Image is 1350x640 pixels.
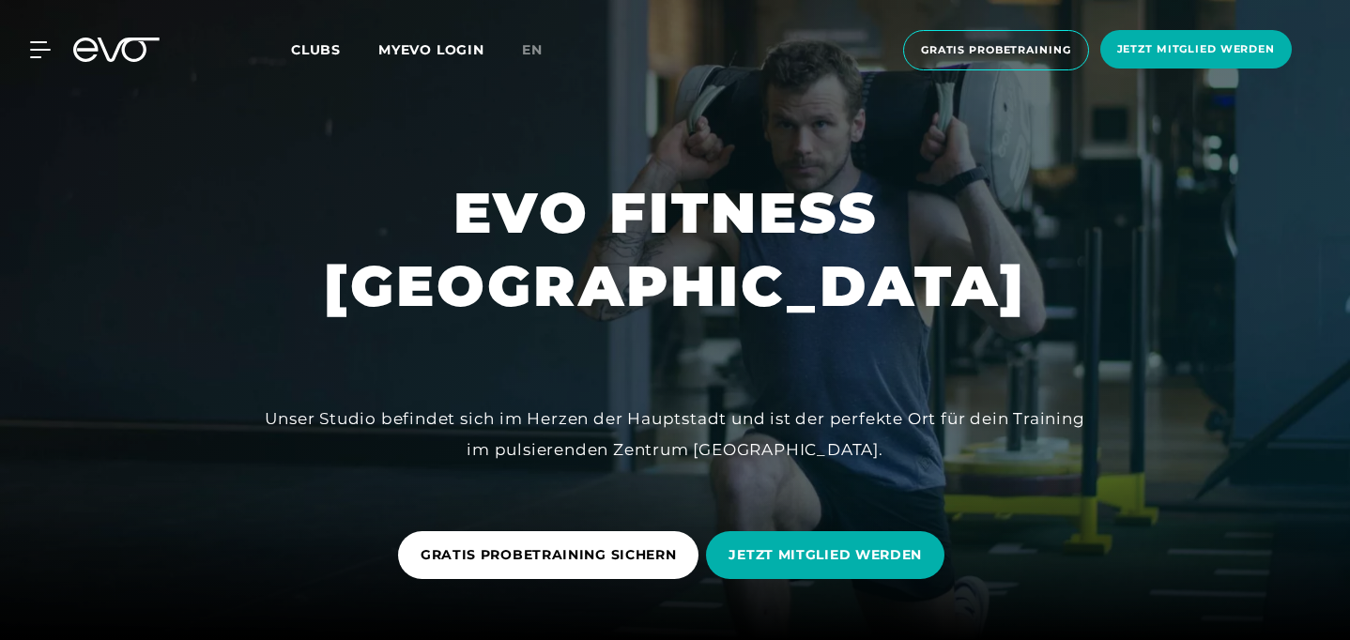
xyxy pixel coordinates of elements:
[1095,30,1297,70] a: Jetzt Mitglied werden
[522,39,565,61] a: en
[921,42,1071,58] span: Gratis Probetraining
[421,545,677,565] span: GRATIS PROBETRAINING SICHERN
[378,41,484,58] a: MYEVO LOGIN
[324,176,1026,323] h1: EVO FITNESS [GEOGRAPHIC_DATA]
[1117,41,1275,57] span: Jetzt Mitglied werden
[729,545,922,565] span: JETZT MITGLIED WERDEN
[291,41,341,58] span: Clubs
[253,404,1097,465] div: Unser Studio befindet sich im Herzen der Hauptstadt und ist der perfekte Ort für dein Training im...
[522,41,543,58] span: en
[291,40,378,58] a: Clubs
[706,517,952,593] a: JETZT MITGLIED WERDEN
[897,30,1095,70] a: Gratis Probetraining
[398,517,707,593] a: GRATIS PROBETRAINING SICHERN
